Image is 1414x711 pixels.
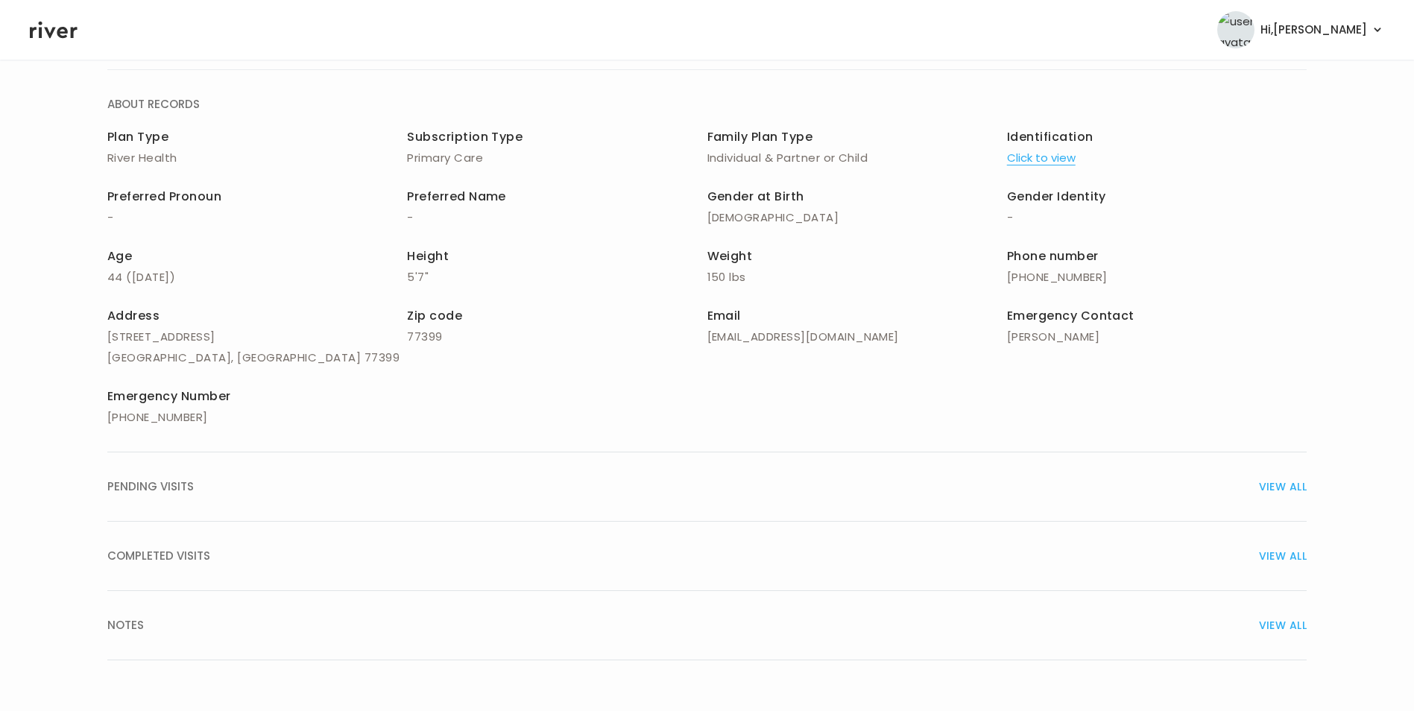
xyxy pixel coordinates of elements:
p: [EMAIL_ADDRESS][DOMAIN_NAME] [707,326,1007,347]
span: Gender Identity [1007,188,1106,205]
button: user avatarHi,[PERSON_NAME] [1217,11,1384,48]
p: - [1007,207,1307,228]
p: [PHONE_NUMBER] [1007,267,1307,288]
button: ABOUT RECORDS [107,70,1307,139]
p: 77399 [407,326,707,347]
p: [STREET_ADDRESS] [107,326,407,347]
span: Weight [707,247,753,265]
span: PENDING VISITS [107,476,194,497]
span: Subscription Type [407,128,523,145]
span: Identification [1007,128,1093,145]
p: - [407,207,707,228]
p: River Health [107,148,407,168]
span: Preferred Name [407,188,506,205]
span: ( [DATE] ) [126,269,175,285]
p: [PHONE_NUMBER] [107,407,407,428]
p: [PERSON_NAME] [1007,326,1307,347]
span: Address [107,307,160,324]
p: [DEMOGRAPHIC_DATA] [707,207,1007,228]
button: PENDING VISITSVIEW ALL [107,452,1307,522]
span: Age [107,247,132,265]
button: NOTESVIEW ALL [107,591,1307,660]
span: Email [707,307,741,324]
p: - [107,207,407,228]
span: Hi, [PERSON_NAME] [1260,19,1367,40]
p: Primary Care [407,148,707,168]
img: user avatar [1217,11,1254,48]
span: Emergency Contact [1007,307,1134,324]
button: COMPLETED VISITSVIEW ALL [107,522,1307,591]
p: 5'7" [407,267,707,288]
span: Family Plan Type [707,128,813,145]
span: VIEW ALL [1259,615,1307,636]
span: COMPLETED VISITS [107,546,210,566]
span: Zip code [407,307,462,324]
span: Gender at Birth [707,188,804,205]
p: [GEOGRAPHIC_DATA], [GEOGRAPHIC_DATA] 77399 [107,347,407,368]
span: ABOUT RECORDS [107,94,200,115]
p: 150 lbs [707,267,1007,288]
p: 44 [107,267,407,288]
span: Emergency Number [107,388,231,405]
button: Click to view [1007,148,1076,168]
span: NOTES [107,615,144,636]
span: Height [407,247,449,265]
span: Phone number [1007,247,1099,265]
span: VIEW ALL [1259,476,1307,497]
p: Individual & Partner or Child [707,148,1007,168]
span: Preferred Pronoun [107,188,221,205]
span: Plan Type [107,128,168,145]
span: VIEW ALL [1259,546,1307,566]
